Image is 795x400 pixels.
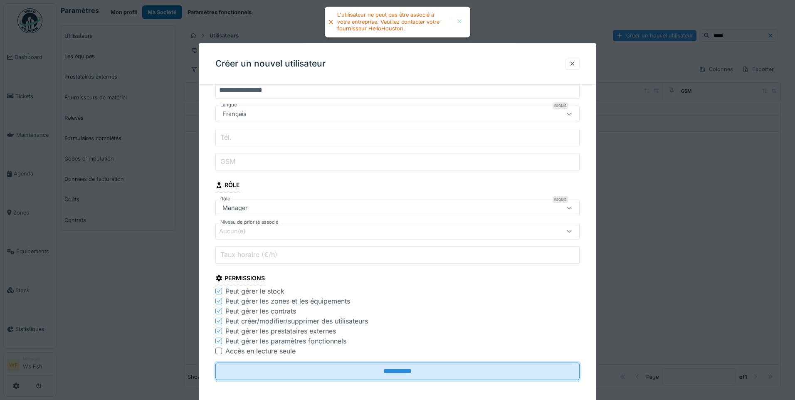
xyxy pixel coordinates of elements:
[215,179,240,193] div: Rôle
[225,336,346,346] div: Peut gérer les paramètres fonctionnels
[219,133,233,143] label: Tél.
[225,286,284,296] div: Peut gérer le stock
[219,250,279,260] label: Taux horaire (€/h)
[215,272,265,286] div: Permissions
[225,326,336,336] div: Peut gérer les prestataires externes
[225,306,296,316] div: Peut gérer les contrats
[225,346,296,356] div: Accès en lecture seule
[337,12,447,32] div: L'utilisateur ne peut pas être associé à votre entreprise. Veuillez contacter votre fournisseur H...
[219,109,250,119] div: Français
[225,316,368,326] div: Peut créer/modifier/supprimer des utilisateurs
[553,102,568,109] div: Requis
[219,157,237,167] label: GSM
[553,196,568,203] div: Requis
[219,227,257,236] div: Aucun(e)
[219,101,239,109] label: Langue
[219,203,251,212] div: Manager
[219,78,234,85] label: Email
[215,59,326,69] h3: Créer un nouvel utilisateur
[219,219,280,226] label: Niveau de priorité associé
[219,195,232,202] label: Rôle
[225,296,350,306] div: Peut gérer les zones et les équipements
